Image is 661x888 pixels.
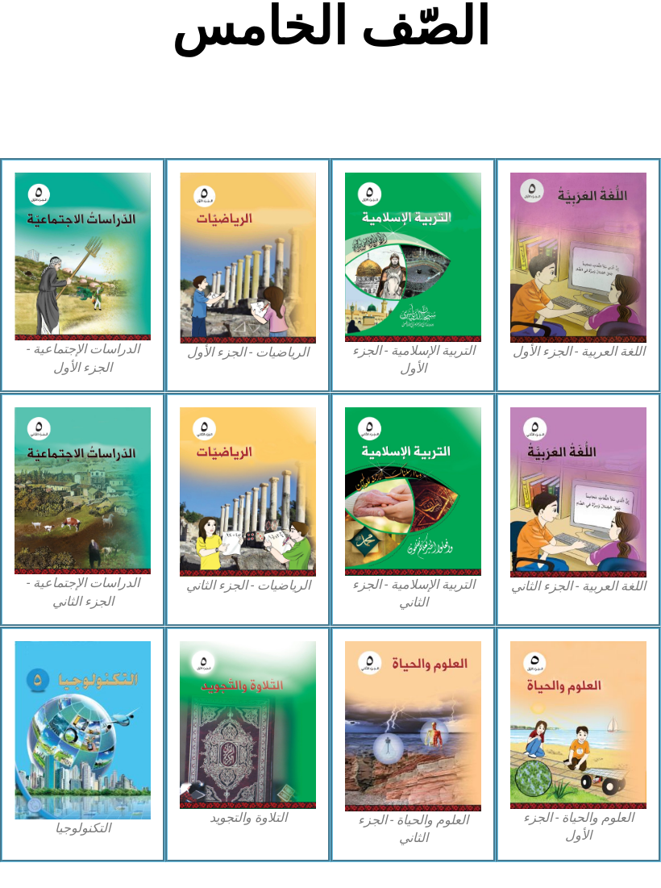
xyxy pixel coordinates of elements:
[345,342,481,378] figcaption: التربية الإسلامية - الجزء الأول
[510,343,646,361] figcaption: اللغة العربية - الجزء الأول​
[15,340,151,377] figcaption: الدراسات الإجتماعية - الجزء الأول​
[345,811,481,848] figcaption: العلوم والحياة - الجزء الثاني
[345,576,481,612] figcaption: التربية الإسلامية - الجزء الثاني
[15,819,151,837] figcaption: التكنولوجيا
[510,809,646,845] figcaption: العلوم والحياة - الجزء الأول
[180,577,316,594] figcaption: الرياضيات - الجزء الثاني
[180,809,316,827] figcaption: التلاوة والتجويد
[510,577,646,595] figcaption: اللغة العربية - الجزء الثاني
[15,574,151,611] figcaption: الدراسات الإجتماعية - الجزء الثاني
[180,344,316,361] figcaption: الرياضيات - الجزء الأول​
